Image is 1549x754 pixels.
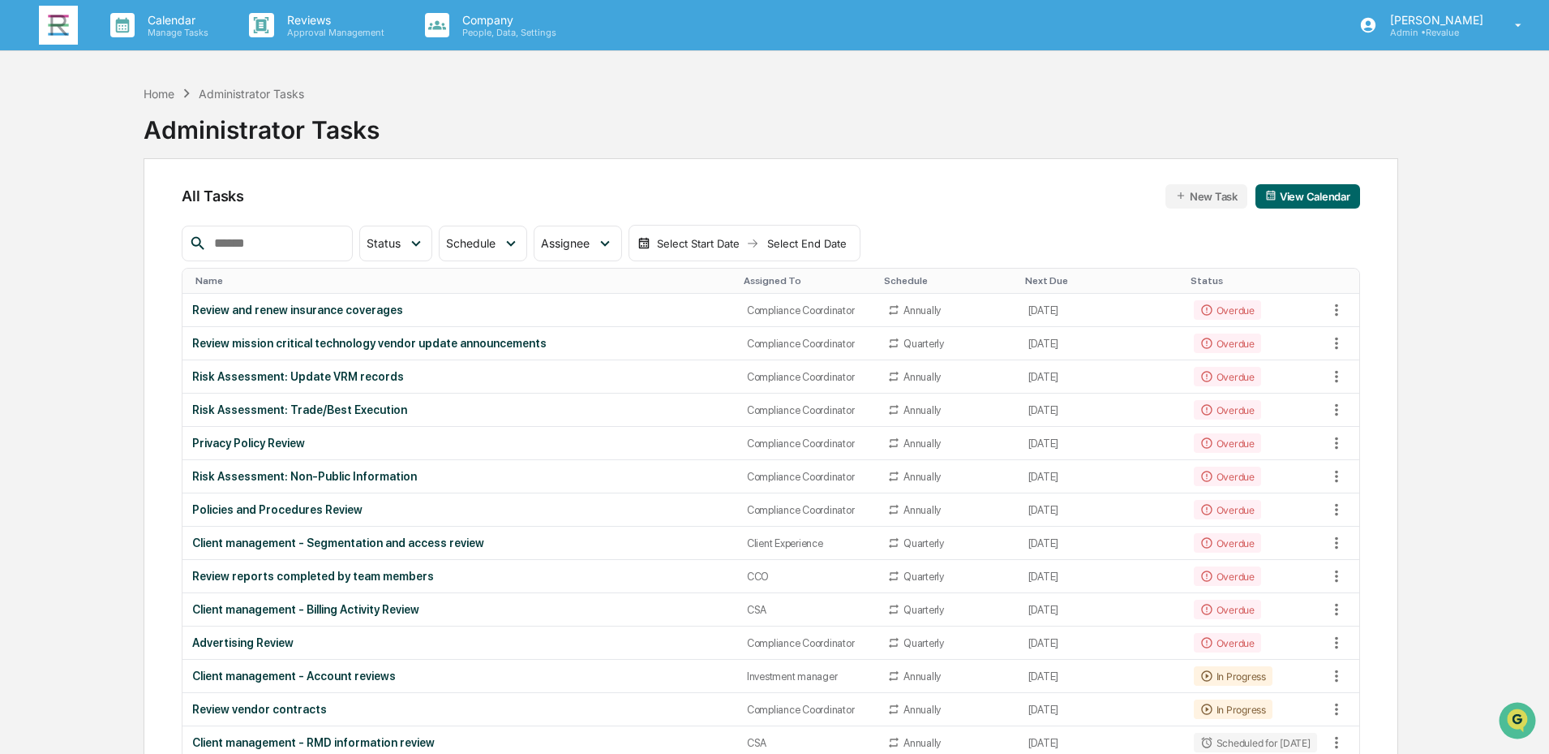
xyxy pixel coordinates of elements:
[1191,275,1320,287] div: Toggle SortBy
[903,537,944,549] div: Quarterly
[1019,294,1184,327] td: [DATE]
[449,13,564,27] p: Company
[1194,666,1272,686] div: In Progress
[903,471,941,483] div: Annually
[1019,493,1184,527] td: [DATE]
[1019,560,1184,593] td: [DATE]
[144,221,177,234] span: [DATE]
[903,504,941,516] div: Annually
[274,13,393,27] p: Reviews
[192,736,727,749] div: Client management - RMD information review
[10,282,111,311] a: 🖐️Preclearance
[1019,327,1184,360] td: [DATE]
[747,537,868,549] div: Client Experience
[114,358,196,371] a: Powered byPylon
[746,237,759,250] img: arrow right
[1377,27,1491,38] p: Admin • Revalue
[32,222,45,235] img: 1746055101610-c473b297-6a78-478c-a979-82029cc54cd1
[144,87,174,101] div: Home
[16,205,42,231] img: Jack Rasmussen
[637,237,650,250] img: calendar
[32,319,102,335] span: Data Lookup
[192,403,727,416] div: Risk Assessment: Trade/Best Execution
[192,636,727,649] div: Advertising Review
[747,437,868,450] div: Compliance Coordinator
[118,290,131,303] div: 🗄️
[367,236,401,250] span: Status
[10,312,109,342] a: 🔎Data Lookup
[192,703,727,716] div: Review vendor contracts
[903,304,941,317] div: Annually
[192,570,727,583] div: Review reports completed by team members
[903,437,941,450] div: Annually
[747,504,868,516] div: Compliance Coordinator
[1019,527,1184,560] td: [DATE]
[903,338,944,350] div: Quarterly
[903,637,944,649] div: Quarterly
[192,536,727,549] div: Client management - Segmentation and access review
[111,282,208,311] a: 🗄️Attestations
[747,670,868,683] div: Investment manager
[192,603,727,616] div: Client management - Billing Activity Review
[1194,633,1261,653] div: Overdue
[274,27,393,38] p: Approval Management
[16,180,104,193] div: Past conversations
[1019,427,1184,460] td: [DATE]
[449,27,564,38] p: People, Data, Settings
[903,404,941,416] div: Annually
[16,34,295,60] p: How can we help?
[192,370,727,383] div: Risk Assessment: Update VRM records
[1019,460,1184,493] td: [DATE]
[654,237,743,250] div: Select Start Date
[39,6,78,45] img: logo
[192,337,727,350] div: Review mission critical technology vendor update announcements
[1019,394,1184,427] td: [DATE]
[1194,300,1261,320] div: Overdue
[192,304,727,317] div: Review and renew insurance coverages
[73,124,266,140] div: Start new chat
[747,371,868,383] div: Compliance Coordinator
[1194,334,1261,353] div: Overdue
[73,140,223,153] div: We're available if you need us!
[903,737,941,749] div: Annually
[1265,190,1277,201] img: calendar
[135,13,217,27] p: Calendar
[762,237,852,250] div: Select End Date
[135,221,140,234] span: •
[1019,693,1184,726] td: [DATE]
[747,704,868,716] div: Compliance Coordinator
[135,27,217,38] p: Manage Tasks
[903,604,944,616] div: Quarterly
[1019,627,1184,660] td: [DATE]
[747,338,868,350] div: Compliance Coordinator
[747,471,868,483] div: Compliance Coordinator
[251,177,295,196] button: See all
[192,670,727,683] div: Client management - Account reviews
[1194,467,1261,486] div: Overdue
[747,604,868,616] div: CSA
[903,571,944,583] div: Quarterly
[747,571,868,583] div: CCO
[16,290,29,303] div: 🖐️
[1194,600,1261,619] div: Overdue
[276,129,295,149] button: Start new chat
[1194,700,1272,719] div: In Progress
[1255,184,1360,209] button: View Calendar
[1194,433,1261,453] div: Overdue
[161,359,196,371] span: Pylon
[747,304,868,317] div: Compliance Coordinator
[192,437,727,450] div: Privacy Policy Review
[34,124,63,153] img: 8933085812038_c878075ebb4cc5468115_72.jpg
[1025,275,1178,287] div: Toggle SortBy
[182,187,243,205] span: All Tasks
[747,404,868,416] div: Compliance Coordinator
[884,275,1012,287] div: Toggle SortBy
[446,236,496,250] span: Schedule
[1377,13,1491,27] p: [PERSON_NAME]
[134,288,201,304] span: Attestations
[1194,733,1317,752] div: Scheduled for [DATE]
[1019,593,1184,627] td: [DATE]
[1497,700,1541,744] iframe: Open customer support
